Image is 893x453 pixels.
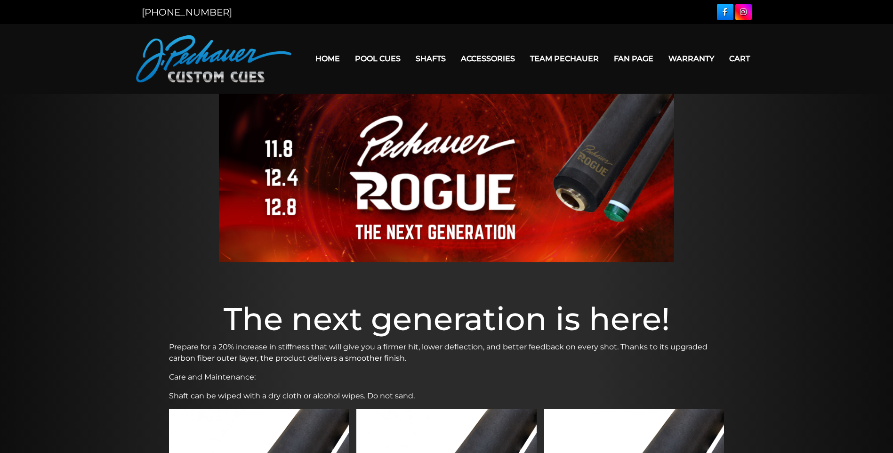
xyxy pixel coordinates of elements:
[347,47,408,71] a: Pool Cues
[408,47,453,71] a: Shafts
[722,47,757,71] a: Cart
[453,47,523,71] a: Accessories
[308,47,347,71] a: Home
[136,35,291,82] img: Pechauer Custom Cues
[606,47,661,71] a: Fan Page
[169,341,724,364] p: Prepare for a 20% increase in stiffness that will give you a firmer hit, lower deflection, and be...
[169,372,724,383] p: Care and Maintenance:
[661,47,722,71] a: Warranty
[169,300,724,338] h1: The next generation is here!
[169,390,724,402] p: Shaft can be wiped with a dry cloth or alcohol wipes. Do not sand.
[142,7,232,18] a: [PHONE_NUMBER]
[523,47,606,71] a: Team Pechauer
